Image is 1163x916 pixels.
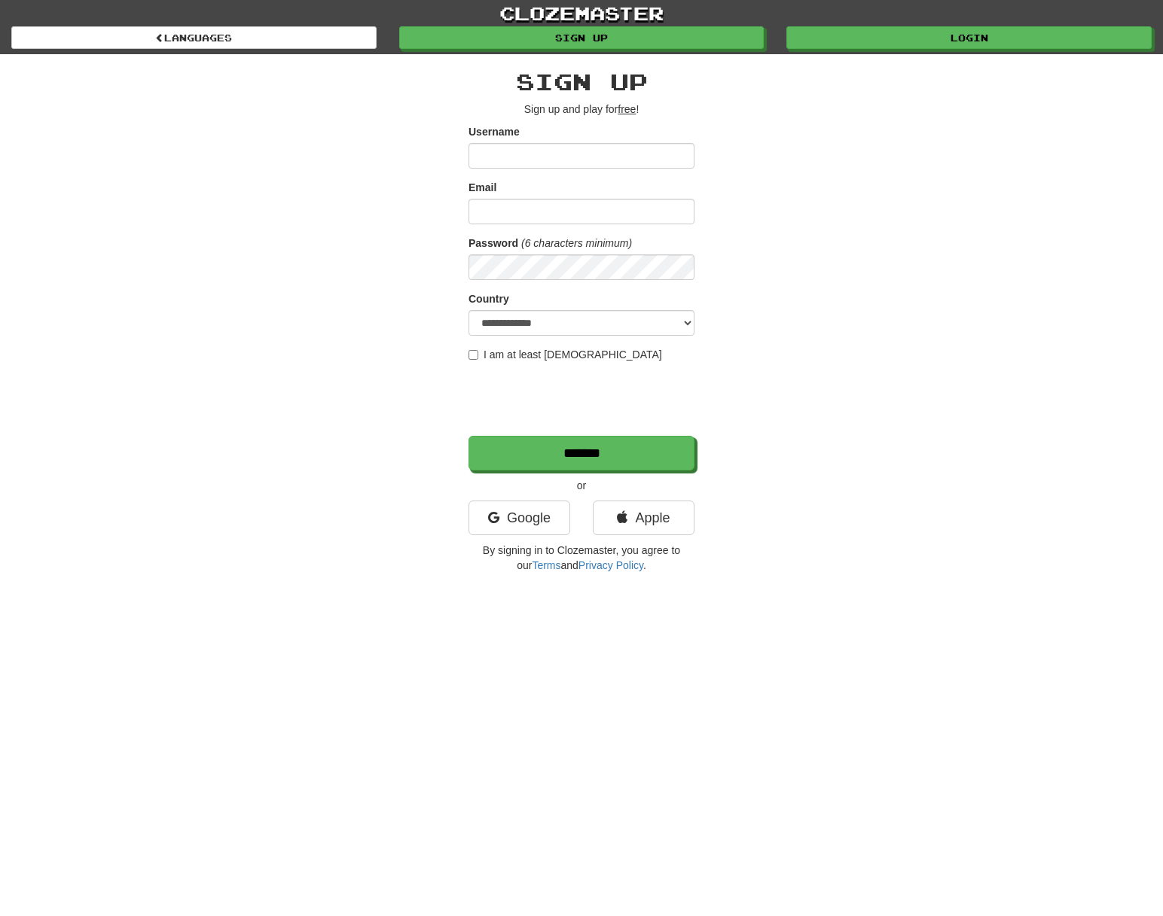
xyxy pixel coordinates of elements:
[521,237,632,249] em: (6 characters minimum)
[469,180,496,195] label: Email
[786,26,1152,49] a: Login
[399,26,765,49] a: Sign up
[469,347,662,362] label: I am at least [DEMOGRAPHIC_DATA]
[469,124,520,139] label: Username
[469,370,697,428] iframe: reCAPTCHA
[469,69,694,94] h2: Sign up
[469,350,478,360] input: I am at least [DEMOGRAPHIC_DATA]
[469,478,694,493] p: or
[469,236,518,251] label: Password
[469,291,509,306] label: Country
[618,103,636,115] u: free
[469,501,570,535] a: Google
[11,26,377,49] a: Languages
[469,102,694,117] p: Sign up and play for !
[532,559,560,571] a: Terms
[593,501,694,535] a: Apple
[469,543,694,573] p: By signing in to Clozemaster, you agree to our and .
[578,559,643,571] a: Privacy Policy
